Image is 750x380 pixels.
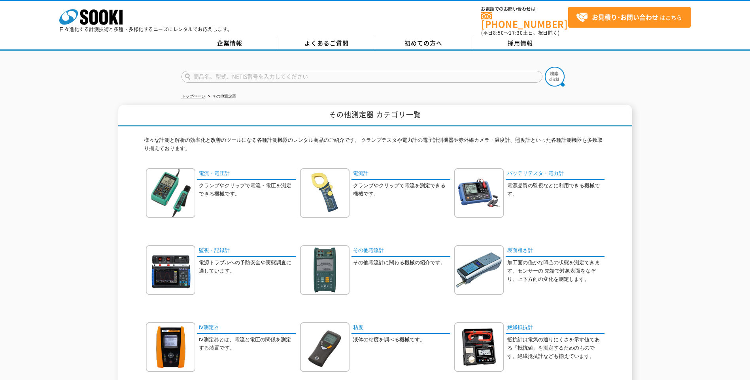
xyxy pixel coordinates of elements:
li: その他測定器 [206,92,236,101]
a: 採用情報 [472,38,569,49]
a: 粘度 [351,322,450,334]
a: IV測定器 [197,322,296,334]
a: 表面粗さ計 [506,245,605,257]
img: その他電流計 [300,245,349,295]
strong: お見積り･お問い合わせ [592,12,658,22]
a: 初めての方へ [375,38,472,49]
p: 加工面の僅かな凹凸の状態を測定できます。センサーの 先端で対象表面をなぞり、上下方向の変化を測定します。 [507,259,605,283]
a: よくあるご質問 [278,38,375,49]
p: 日々進化する計測技術と多種・多様化するニーズにレンタルでお応えします。 [59,27,232,32]
span: 8:50 [493,29,504,36]
p: 電源品質の監視などに利用できる機械です。 [507,182,605,198]
img: 絶縁抵抗計 [454,322,504,372]
span: 17:30 [509,29,523,36]
a: 電流計 [351,168,450,180]
img: 監視・記録計 [146,245,195,295]
p: その他電流計に関わる機械の紹介です。 [353,259,450,267]
p: 様々な計測と解析の効率化と改善のツールになる各種計測機器のレンタル商品のご紹介です。 クランプテスタや電力計の電子計測機器や赤外線カメラ・温度計、照度計といった各種計測機器を多数取り揃えております。 [144,136,606,157]
a: 電流・電圧計 [197,168,296,180]
a: [PHONE_NUMBER] [481,12,568,28]
img: 電流計 [300,168,349,218]
img: 表面粗さ計 [454,245,504,295]
a: 絶縁抵抗計 [506,322,605,334]
img: IV測定器 [146,322,195,372]
input: 商品名、型式、NETIS番号を入力してください [181,71,542,83]
span: はこちら [576,11,682,23]
a: バッテリテスタ・電力計 [506,168,605,180]
img: btn_search.png [545,67,565,87]
span: お電話でのお問い合わせは [481,7,568,11]
span: (平日 ～ 土日、祝日除く) [481,29,559,36]
p: 抵抗計は電気の通りにくさを示す値である「抵抗値」を測定するためのものです。絶縁抵抗計なども揃えています。 [507,336,605,360]
p: IV測定器とは、電流と電圧の関係を測定する装置です。 [199,336,296,352]
img: バッテリテスタ・電力計 [454,168,504,218]
a: 企業情報 [181,38,278,49]
img: 電流・電圧計 [146,168,195,218]
p: 電源トラブルへの予防安全や実態調査に適しています。 [199,259,296,275]
a: お見積り･お問い合わせはこちら [568,7,691,28]
p: 液体の粘度を調べる機械です。 [353,336,450,344]
a: トップページ [181,94,205,98]
span: 初めての方へ [404,39,442,47]
p: クランプやクリップで電流・電圧を測定できる機械です。 [199,182,296,198]
img: 粘度 [300,322,349,372]
a: 監視・記録計 [197,245,296,257]
a: その他電流計 [351,245,450,257]
h1: その他測定器 カテゴリ一覧 [118,105,632,126]
p: クランプやクリップで電流を測定できる機械です。 [353,182,450,198]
